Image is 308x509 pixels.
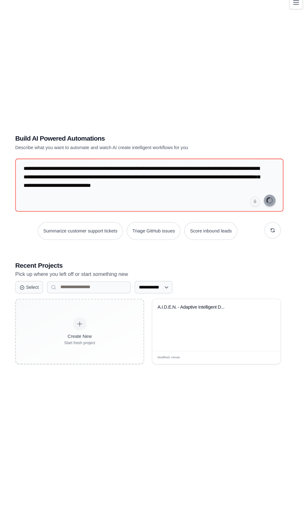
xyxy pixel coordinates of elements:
[74,336,103,341] div: Start fresh project
[163,351,185,355] span: Modified 1 minute
[252,198,261,208] button: Click to speak your automation idea
[290,5,303,18] button: Toggle navigation
[163,302,267,307] div: A.I.D.E.N. - Adaptive Intelligent Dynamic Expert Network
[26,148,238,154] p: Describe what you want to automate and watch AI create intelligent workflows for you
[267,350,272,355] span: Edit
[48,223,130,240] button: Summarize customer support tickets
[134,223,185,240] button: Triage GitHub issues
[26,138,238,147] h1: Build AI Powered Automations
[26,260,282,269] h3: Recent Projects
[266,223,282,238] button: Get new suggestions
[189,223,240,240] button: Score inbound leads
[74,329,103,336] div: Create New
[26,269,282,277] p: Pick up where you left off or start something new
[26,279,53,291] button: Select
